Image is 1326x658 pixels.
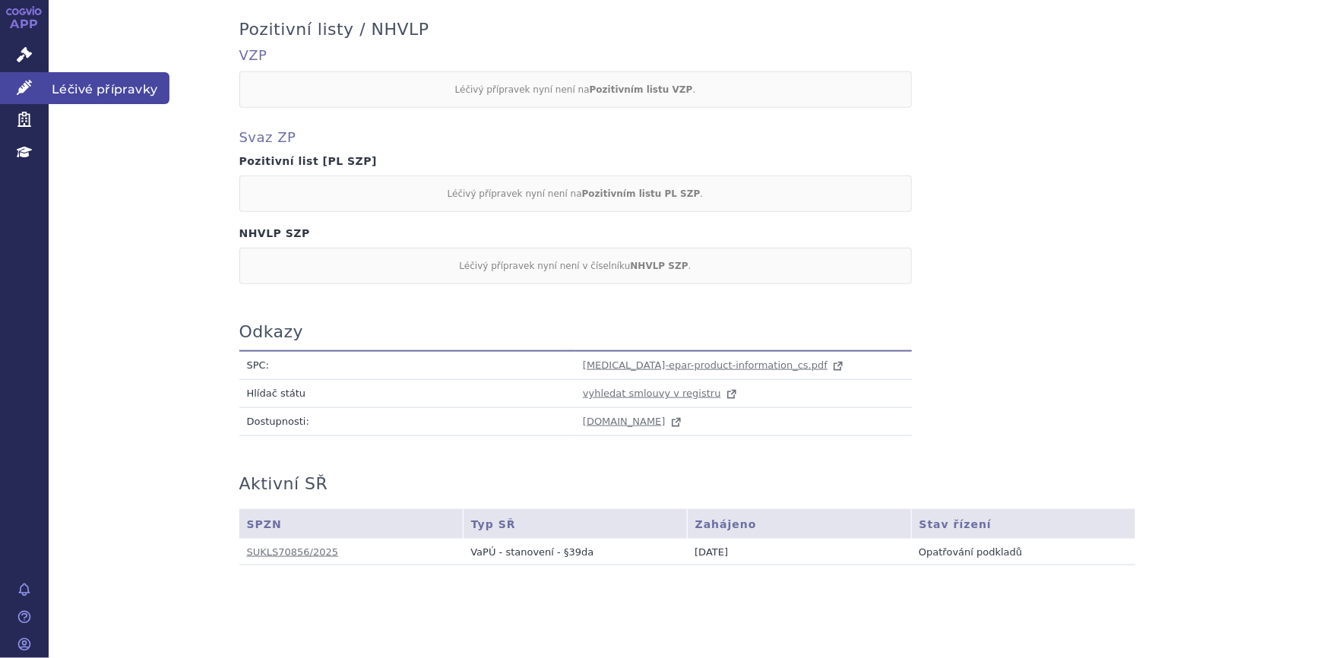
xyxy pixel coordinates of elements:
[247,546,339,558] a: SUKLS70856/2025
[239,351,576,380] td: SPC:
[239,129,1136,146] h4: Svaz ZP
[239,227,1136,240] h4: NHVLP SZP
[919,546,1022,558] span: Opatřování podkladů
[239,407,576,435] td: Dostupnosti:
[583,416,666,427] span: [DOMAIN_NAME]
[239,322,304,342] h3: Odkazy
[239,176,912,212] div: Léčivý přípravek nyní není na .
[687,509,911,539] th: Zahájeno
[583,388,721,399] span: vyhledat smlouvy v registru
[239,509,464,539] th: SPZN
[239,71,912,108] div: Léčivý přípravek nyní není na .
[463,539,687,565] td: VaPÚ - stanovení - §39da
[590,84,693,95] strong: Pozitivním listu VZP
[695,546,728,558] span: [DATE]
[239,248,912,284] div: Léčivý přípravek nyní není v číselníku .
[583,359,828,371] span: [MEDICAL_DATA]-epar-product-information_cs.pdf
[583,416,684,427] a: [DOMAIN_NAME]
[582,188,701,199] strong: Pozitivním listu PL SZP
[239,155,1136,168] h4: Pozitivní list [PL SZP]
[583,388,739,399] a: vyhledat smlouvy v registru
[239,474,328,494] h3: Aktivní SŘ
[583,359,846,371] a: [MEDICAL_DATA]-epar-product-information_cs.pdf
[239,47,1136,64] h4: VZP
[49,72,169,104] span: Léčivé přípravky
[463,509,687,539] th: Typ SŘ
[239,379,576,407] td: Hlídač státu
[631,261,688,271] strong: NHVLP SZP
[239,20,429,40] h3: Pozitivní listy / NHVLP
[911,509,1135,539] th: Stav řízení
